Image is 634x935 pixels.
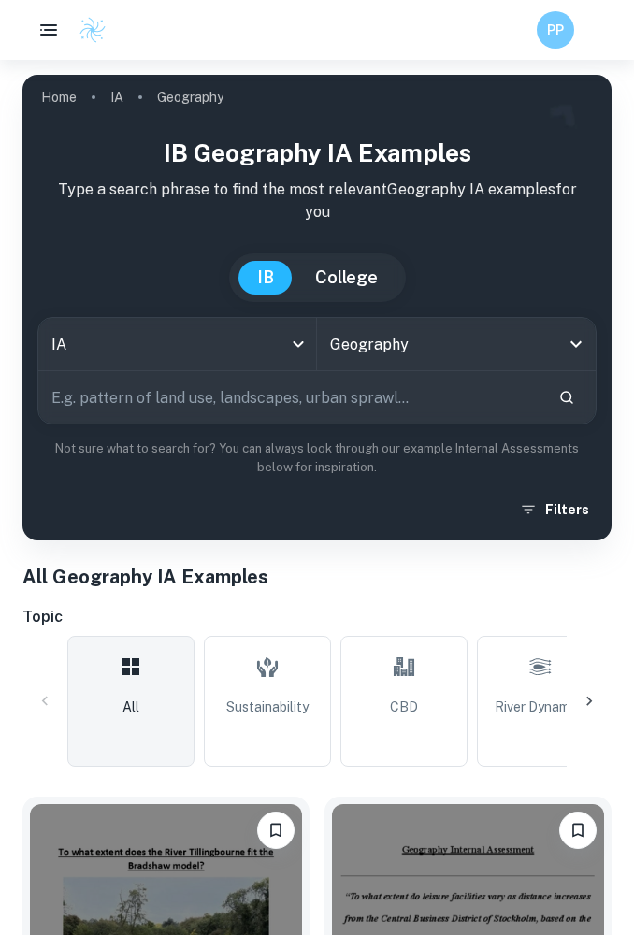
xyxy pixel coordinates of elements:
[559,812,597,849] button: Bookmark
[390,697,418,717] span: CBD
[67,16,107,44] a: Clastify logo
[495,697,586,717] span: River Dynamics
[79,16,107,44] img: Clastify logo
[37,135,597,171] h1: IB Geography IA examples
[537,11,574,49] button: PP
[110,84,123,110] a: IA
[38,318,316,370] div: IA
[551,381,583,413] button: Search
[296,261,396,295] button: College
[238,261,293,295] button: IB
[22,75,612,540] img: profile cover
[22,606,612,628] h6: Topic
[122,697,139,717] span: All
[563,331,589,357] button: Open
[22,563,612,591] h1: All Geography IA Examples
[37,439,597,478] p: Not sure what to search for? You can always look through our example Internal Assessments below f...
[38,371,543,424] input: E.g. pattern of land use, landscapes, urban sprawl...
[515,493,597,526] button: Filters
[545,20,567,40] h6: PP
[37,179,597,223] p: Type a search phrase to find the most relevant Geography IA examples for you
[157,87,223,108] p: Geography
[257,812,295,849] button: Bookmark
[226,697,309,717] span: Sustainability
[41,84,77,110] a: Home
